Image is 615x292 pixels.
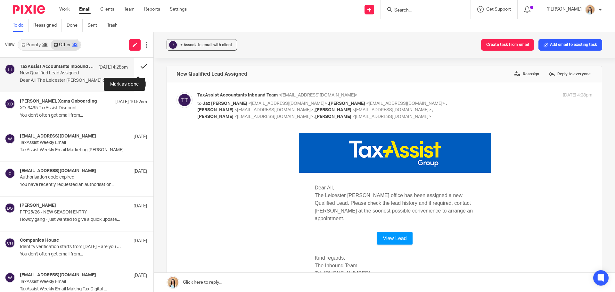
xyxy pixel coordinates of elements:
[5,99,15,109] img: svg%3E
[134,203,147,209] p: [DATE]
[486,7,511,12] span: Get Support
[59,6,70,13] a: Work
[352,114,431,119] span: <[EMAIL_ADDRESS][DOMAIN_NAME]>
[547,69,592,79] label: Reply to everyone
[134,272,147,279] p: [DATE]
[144,6,160,13] a: Reports
[67,19,83,32] a: Done
[128,153,182,159] a: [URL][DOMAIN_NAME]
[20,252,147,257] p: You don't often get email from...
[5,41,14,48] span: View
[20,238,59,243] h4: Companies House
[5,203,15,213] img: svg%3E
[132,146,218,151] a: [EMAIL_ADDRESS][DOMAIN_NAME]
[315,108,351,112] span: [PERSON_NAME]
[20,279,122,285] p: TaxAssist Weekly Email
[5,238,15,248] img: svg%3E
[118,51,278,59] p: Dear All,
[329,101,365,106] span: [PERSON_NAME]
[170,6,187,13] a: Settings
[20,203,56,208] h4: [PERSON_NAME]
[314,108,315,112] span: ,
[134,238,147,244] p: [DATE]
[176,92,193,108] img: svg%3E
[20,140,122,146] p: TaxAssist Weekly Email
[563,92,592,99] p: [DATE] 4:28pm
[180,99,215,112] a: View Lead
[42,43,47,47] div: 38
[20,105,122,111] p: XO-3495 TaxAssist Discount
[5,168,15,179] img: svg%3E
[279,93,357,97] span: <[EMAIL_ADDRESS][DOMAIN_NAME]>
[118,205,278,229] p: Although we have taken reasonable precautions to ensure no viruses are present in this email, we ...
[20,168,96,174] h4: [EMAIL_ADDRESS][DOMAIN_NAME]
[20,147,147,153] p: TaxAssist Weekly Email Marketing [PERSON_NAME]:...
[118,121,278,137] p: Kind regards, The Inbound Team
[51,40,80,50] a: Other33
[315,114,351,119] span: [PERSON_NAME]
[20,175,122,180] p: Authorisation code expired
[20,78,128,83] p: Dear All, The Leicester [PERSON_NAME] office has...
[197,114,234,119] span: [PERSON_NAME]
[546,6,582,13] p: [PERSON_NAME]
[118,137,278,160] p: Tel: [PHONE_NUMBER] Email: web:
[118,229,278,234] p: For full details of the TaxAssist company that sent this email please contact the sender.
[20,64,95,70] h4: TaxAssist Accountants Inbound Team
[79,6,91,13] a: Email
[18,40,51,50] a: Priority38
[72,43,78,47] div: 33
[20,272,96,278] h4: [EMAIL_ADDRESS][DOMAIN_NAME]
[134,168,147,175] p: [DATE]
[20,244,122,250] p: Identity verification starts from [DATE] – are you ready?
[167,39,237,51] button: ? + Associate email with client
[124,6,135,13] a: Team
[33,19,62,32] a: Reassigned
[20,217,147,222] p: Howdy gang - just wanted to give a quick update...
[100,6,114,13] a: Clients
[13,5,45,14] img: Pixie
[197,101,201,106] span: to
[5,134,15,144] img: svg%3E
[394,8,451,13] input: Search
[20,99,97,104] h4: [PERSON_NAME], Xama Onboarding
[115,99,147,105] p: [DATE] 10:52am
[248,101,327,106] span: <[EMAIL_ADDRESS][DOMAIN_NAME]>
[107,19,122,32] a: Trash
[20,287,147,292] p: TaxAssist Weekly Email Making Tax Digital ...
[169,41,177,49] div: ?
[20,210,122,215] p: FFP25/26 - NEW SEASON ENTRY
[20,113,147,118] p: You don't often get email from...
[5,272,15,283] img: svg%3E
[134,134,147,140] p: [DATE]
[512,69,541,79] label: Reassign
[176,71,247,77] h4: New Qualified Lead Assigned
[118,182,278,205] p: This message is intended solely for the addressee and may contain confidential information. If yo...
[328,101,329,106] span: ,
[202,101,247,106] span: Jaz [PERSON_NAME]
[87,19,102,32] a: Sent
[366,101,445,106] span: <[EMAIL_ADDRESS][DOMAIN_NAME]>
[352,108,431,112] span: <[EMAIL_ADDRESS][DOMAIN_NAME]>
[432,108,433,112] span: ,
[118,59,278,90] p: The Leicester [PERSON_NAME] office has been assigned a new Qualified Lead. Please check the lead ...
[20,182,147,188] p: You have recently requested an authorisation...
[20,134,96,139] h4: [EMAIL_ADDRESS][DOMAIN_NAME]
[481,39,534,51] button: Create task from email
[585,4,595,15] img: Linkedin%20Posts%20-%20Client%20success%20stories%20(1).png
[98,64,128,71] p: [DATE] 4:28pm
[197,108,234,112] span: [PERSON_NAME]
[314,114,315,119] span: ,
[234,108,313,112] span: <[EMAIL_ADDRESS][DOMAIN_NAME]>
[20,71,106,76] p: New Qualified Lead Assigned
[13,19,29,32] a: To do
[197,93,278,97] span: TaxAssist Accountants Inbound Team
[234,114,313,119] span: <[EMAIL_ADDRESS][DOMAIN_NAME]>
[180,43,232,47] span: + Associate email with client
[538,39,602,51] button: Add email to existing task
[5,64,15,74] img: svg%3E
